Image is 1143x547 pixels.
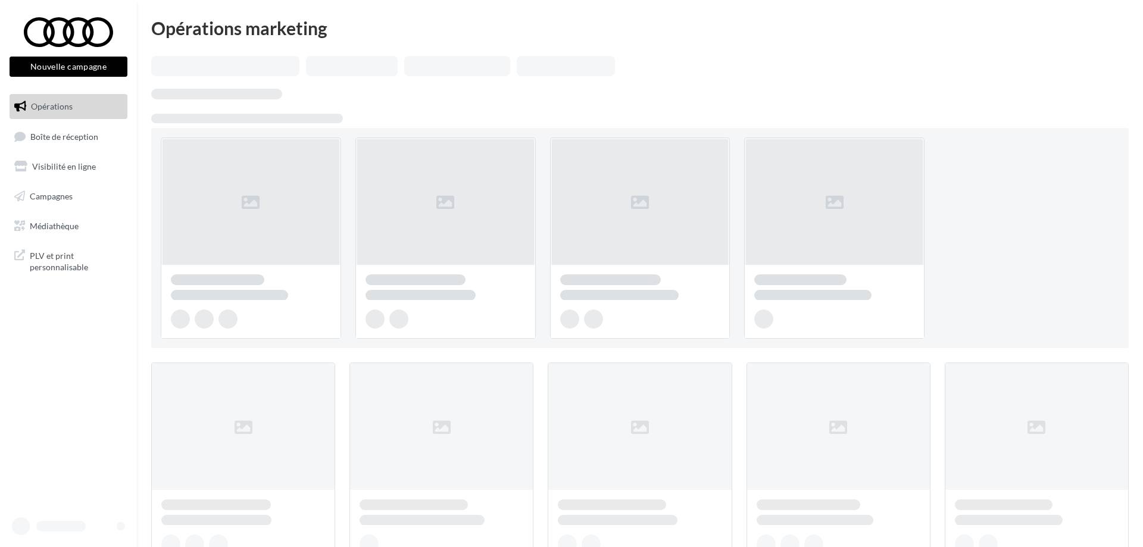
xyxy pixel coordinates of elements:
a: Campagnes [7,184,130,209]
span: Visibilité en ligne [32,161,96,171]
a: Boîte de réception [7,124,130,149]
a: Opérations [7,94,130,119]
span: Opérations [31,101,73,111]
a: Médiathèque [7,214,130,239]
a: Visibilité en ligne [7,154,130,179]
div: Opérations marketing [151,19,1129,37]
a: PLV et print personnalisable [7,243,130,278]
span: Médiathèque [30,220,79,230]
button: Nouvelle campagne [10,57,127,77]
span: PLV et print personnalisable [30,248,123,273]
span: Campagnes [30,191,73,201]
span: Boîte de réception [30,131,98,141]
